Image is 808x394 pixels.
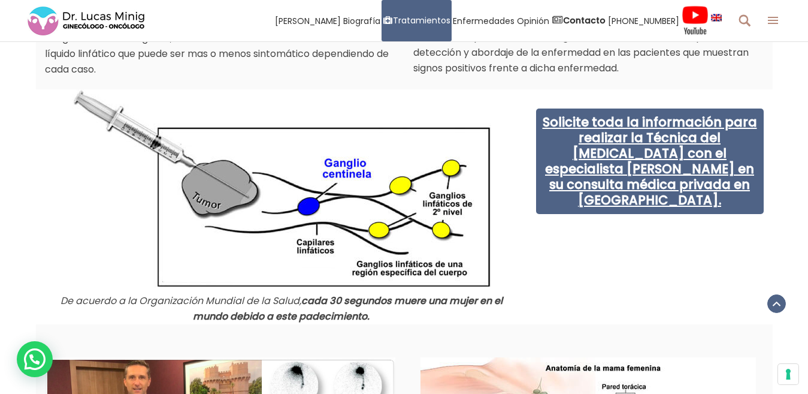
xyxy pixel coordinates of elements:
[608,14,679,28] span: [PHONE_NUMBER]
[45,15,395,77] p: Igualmente, las pacientes pueden tener consecuencias tanto durante la cirugía debido al sangrado,...
[193,294,503,323] strong: cada 30 segundos muere una mujer en el mundo debido a este padecimiento.
[517,14,549,28] span: Opinión
[60,294,503,323] em: De acuerdo a la Organización Mundial de la Salud,
[543,113,757,209] a: Solicite toda la información para realizar la Técnica del [MEDICAL_DATA] con el especialista [PER...
[711,14,722,21] img: language english
[393,14,450,28] span: Tratamientos
[17,341,53,377] div: WhatsApp contact
[682,5,709,35] img: Videos Youtube Ginecología
[275,14,341,28] span: [PERSON_NAME]
[563,14,606,26] strong: Contacto
[453,14,515,28] span: Enfermedades
[343,14,380,28] span: Biografía
[778,364,798,384] button: Sus preferencias de consentimiento para tecnologías de seguimiento
[72,89,491,287] img: Ganglio Centinela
